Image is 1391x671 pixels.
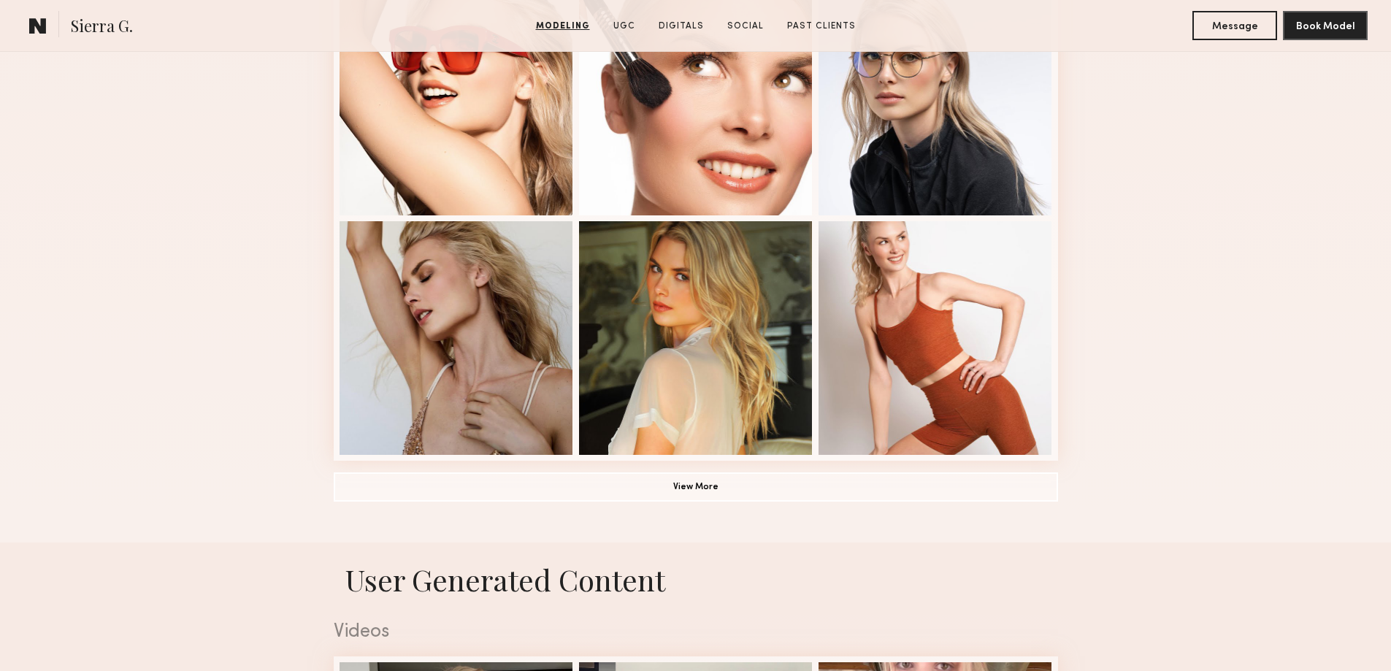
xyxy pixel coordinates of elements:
[334,623,1058,642] div: Videos
[530,20,596,33] a: Modeling
[781,20,862,33] a: Past Clients
[1192,11,1277,40] button: Message
[1283,11,1368,40] button: Book Model
[653,20,710,33] a: Digitals
[721,20,770,33] a: Social
[608,20,641,33] a: UGC
[334,472,1058,502] button: View More
[1283,19,1368,31] a: Book Model
[322,560,1070,599] h1: User Generated Content
[71,15,133,40] span: Sierra G.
